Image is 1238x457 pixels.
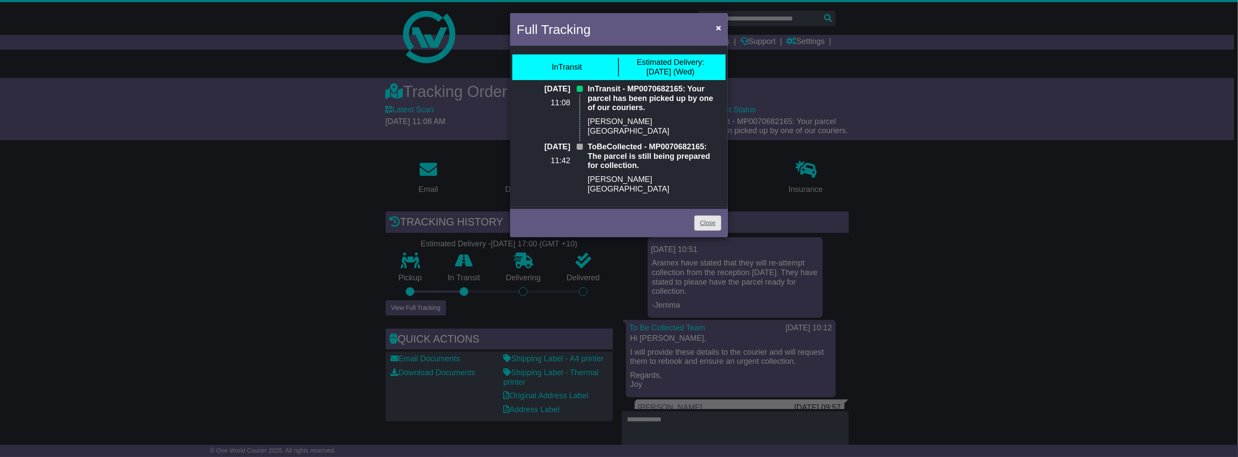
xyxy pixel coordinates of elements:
[552,63,582,72] div: InTransit
[716,23,721,33] span: ×
[517,84,570,94] p: [DATE]
[588,175,721,194] p: [PERSON_NAME][GEOGRAPHIC_DATA]
[517,20,591,39] h4: Full Tracking
[588,84,721,113] p: InTransit - MP0070682165: Your parcel has been picked up by one of our couriers.
[588,142,721,171] p: ToBeCollected - MP0070682165: The parcel is still being prepared for collection.
[517,142,570,152] p: [DATE]
[517,98,570,108] p: 11:08
[517,156,570,166] p: 11:42
[637,58,704,77] div: [DATE] (Wed)
[637,58,704,67] span: Estimated Delivery:
[712,19,726,37] button: Close
[694,215,721,231] a: Close
[588,117,721,136] p: [PERSON_NAME][GEOGRAPHIC_DATA]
